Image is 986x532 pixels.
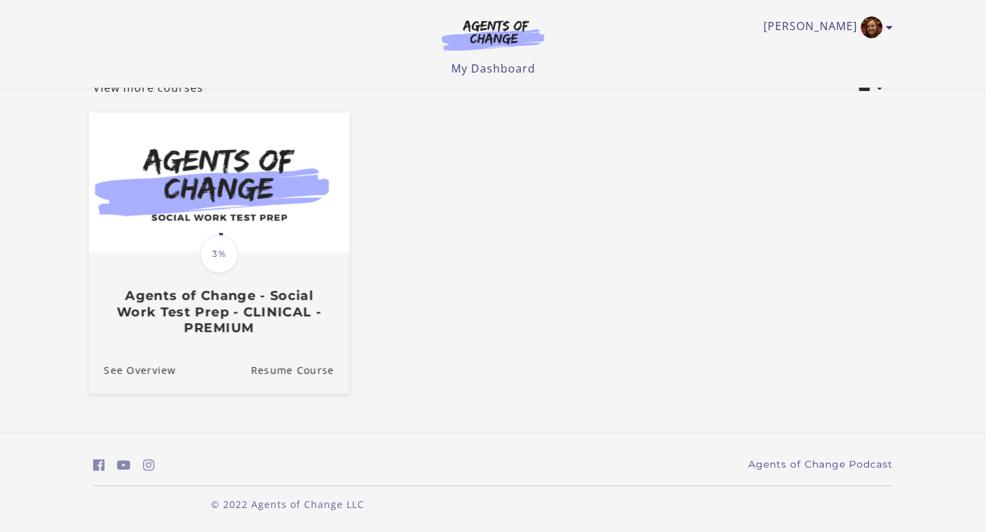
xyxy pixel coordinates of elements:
a: View more courses [93,79,203,96]
i: https://www.facebook.com/groups/aswbtestprep (Open in a new window) [93,459,105,472]
i: https://www.youtube.com/c/AgentsofChangeTestPrepbyMeaganMitchell (Open in a new window) [117,459,131,472]
a: https://www.instagram.com/agentsofchangeprep/ (Open in a new window) [143,455,155,475]
p: © 2022 Agents of Change LLC [93,497,482,511]
a: Agents of Change - Social Work Test Prep - CLINICAL - PREMIUM: See Overview [89,347,176,393]
a: Agents of Change - Social Work Test Prep - CLINICAL - PREMIUM: Resume Course [251,347,349,393]
img: Agents of Change Logo [427,19,559,51]
a: https://www.youtube.com/c/AgentsofChangeTestPrepbyMeaganMitchell (Open in a new window) [117,455,131,475]
span: 3% [200,235,238,273]
h3: Agents of Change - Social Work Test Prep - CLINICAL - PREMIUM [104,288,334,336]
a: My Dashboard [451,61,535,76]
a: Agents of Change Podcast [748,457,893,472]
a: Toggle menu [763,16,886,38]
i: https://www.instagram.com/agentsofchangeprep/ (Open in a new window) [143,459,155,472]
a: https://www.facebook.com/groups/aswbtestprep (Open in a new window) [93,455,105,475]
